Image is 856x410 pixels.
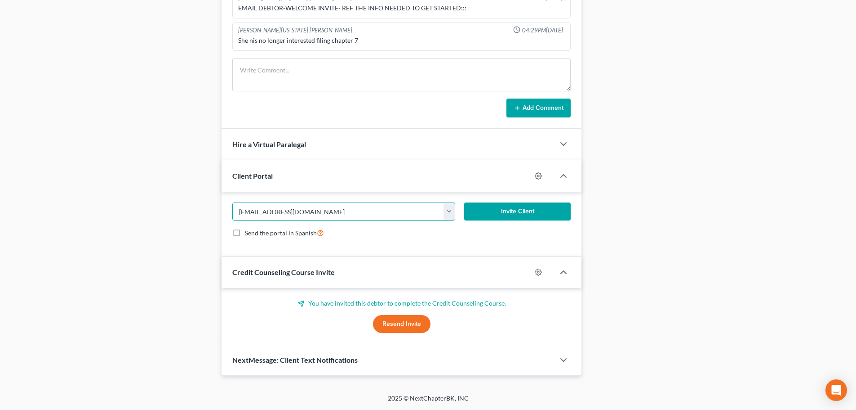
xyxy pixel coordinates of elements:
div: [PERSON_NAME][US_STATE] [PERSON_NAME] [238,26,352,35]
span: Send the portal in Spanish [245,229,317,237]
button: Resend Invite [373,315,430,333]
button: Invite Client [464,203,571,221]
span: Client Portal [232,171,273,180]
span: NextMessage: Client Text Notifications [232,356,358,364]
p: You have invited this debtor to complete the Credit Counseling Course. [232,299,571,308]
div: She nis no longer interested filing chapter 7 [238,36,565,45]
span: Hire a Virtual Paralegal [232,140,306,149]
keeper-lock: Open Keeper Popup [427,206,438,217]
div: EMAIL DEBTOR-WELCOME INVITE- REF THE INFO NEEDED TO GET STARTED::: [238,4,565,13]
div: 2025 © NextChapterBK, INC [172,394,684,410]
button: Add Comment [506,99,571,117]
span: 04:29PM[DATE] [522,26,563,35]
span: Credit Counseling Course Invite [232,268,335,276]
div: Open Intercom Messenger [825,379,847,401]
input: Enter email [233,203,444,220]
